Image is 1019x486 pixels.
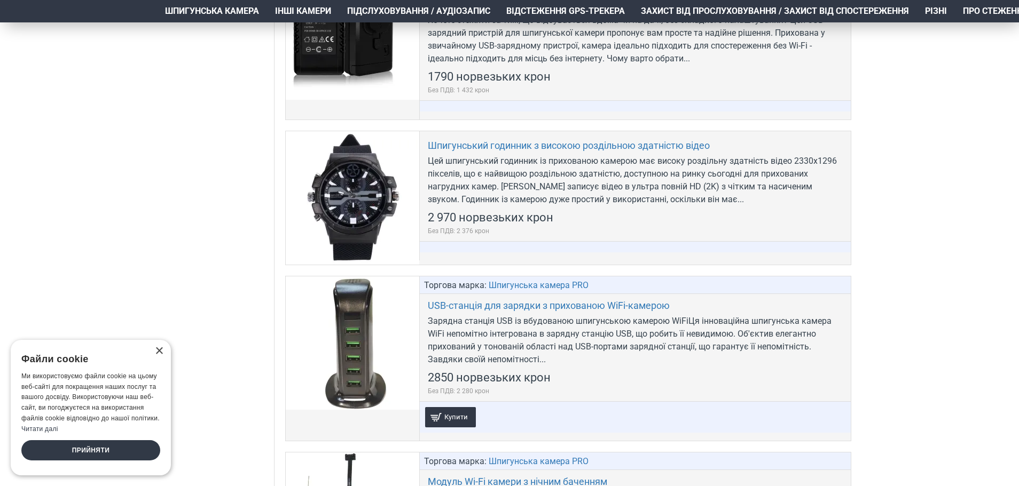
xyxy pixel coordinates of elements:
[21,354,89,364] font: Файли cookie
[489,279,589,292] a: Шпигунська камера PRO
[275,6,331,16] font: Інші камери
[286,276,419,410] a: USB-станція для зарядки з прихованою WiFi-камерою USB-станція для зарядки з прихованою WiFi-камерою
[428,140,710,151] font: Шпигунський годинник з високою роздільною здатністю відео
[155,342,164,359] font: ×
[428,371,551,384] font: 2850 норвезьких крон
[347,6,490,16] font: Підслуховування / Аудіозапис
[72,447,109,454] font: Прийняти
[21,372,160,422] font: Ми використовуємо файли cookie на цьому веб-сайті для покращення наших послуг та вашого досвіду. ...
[428,387,489,395] font: Без ПДВ: 2 280 крон
[506,6,625,16] font: Відстеження GPS-трекера
[428,300,670,311] font: USB-станція для зарядки з прихованою WiFi-камерою
[424,280,487,290] font: Торгова марка:
[925,6,947,16] font: Різні
[428,139,710,152] a: Шпигунський годинник з високою роздільною здатністю відео
[424,456,487,466] font: Торгова марка:
[21,425,58,433] font: Читати далі
[428,316,832,364] font: Зарядна станція USB із вбудованою шпигунською камерою WiFiЦя інноваційна шпигунська камера WiFi н...
[21,425,58,433] a: Читати далі, відкриється нове вікно
[428,156,837,204] font: Цей шпигунський годинник із прихованою камерою має високу роздільну здатність відео 2330x1296 пік...
[21,440,160,460] div: Прийняти
[155,347,163,355] div: Закрити
[489,280,589,290] font: Шпигунська камера PRO
[165,6,259,16] font: Шпигунська камера
[489,455,589,468] a: Шпигунська камера PRO
[428,227,489,235] font: Без ПДВ: 2 376 крон
[428,211,553,224] font: 2 970 норвезьких крон
[444,413,468,421] font: Купити
[428,86,489,94] font: Без ПДВ: 1 432 крон
[286,131,419,265] a: Шпигунський годинник з високою роздільною здатністю відео Шпигунський годинник з високою роздільн...
[428,299,670,312] a: USB-станція для зарядки з прихованою WiFi-камерою
[489,456,589,466] font: Шпигунська камера PRO
[641,6,909,16] font: Захист від прослуховування / Захист від спостереження
[428,70,551,83] font: 1790 норвезьких крон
